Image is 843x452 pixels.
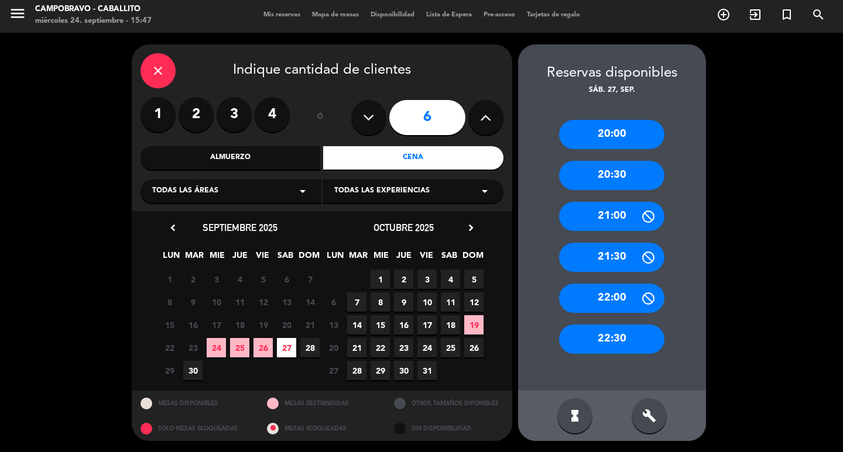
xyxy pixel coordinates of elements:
[207,315,226,334] span: 17
[300,270,320,289] span: 7
[35,4,152,15] div: Campobravo - caballito
[299,249,318,268] span: DOM
[394,315,413,334] span: 16
[642,409,656,423] i: build
[324,292,343,312] span: 6
[277,270,296,289] span: 6
[371,315,390,334] span: 15
[253,315,273,334] span: 19
[160,338,179,357] span: 22
[478,184,492,198] i: arrow_drop_down
[277,315,296,334] span: 20
[464,315,484,334] span: 19
[183,292,203,312] span: 9
[132,416,259,441] div: SOLO MESAS BLOQUEADAS
[394,292,413,312] span: 9
[9,5,26,26] button: menu
[371,361,390,380] span: 29
[253,270,273,289] span: 5
[253,292,273,312] span: 12
[334,185,430,197] span: Todas las experiencias
[347,361,366,380] span: 28
[365,12,420,18] span: Disponibilidad
[300,292,320,312] span: 14
[301,97,340,138] div: ó
[521,12,586,18] span: Tarjetas de regalo
[780,8,794,22] i: turned_in_not
[183,361,203,380] span: 30
[258,12,306,18] span: Mis reservas
[371,249,390,268] span: MIE
[323,146,503,170] div: Cena
[394,338,413,357] span: 23
[478,12,521,18] span: Pre-acceso
[347,315,366,334] span: 14
[179,97,214,132] label: 2
[717,8,731,22] i: add_circle_outline
[207,292,226,312] span: 10
[160,315,179,334] span: 15
[160,361,179,380] span: 29
[441,292,460,312] span: 11
[230,249,249,268] span: JUE
[230,315,249,334] span: 18
[420,12,478,18] span: Lista de Espera
[441,338,460,357] span: 25
[417,249,436,268] span: VIE
[9,5,26,22] i: menu
[258,391,385,416] div: MESAS RESTRINGIDAS
[230,270,249,289] span: 4
[167,222,179,234] i: chevron_left
[559,120,664,149] div: 20:00
[160,292,179,312] span: 8
[325,249,345,268] span: LUN
[183,338,203,357] span: 23
[348,249,368,268] span: MAR
[417,292,437,312] span: 10
[559,284,664,313] div: 22:00
[559,161,664,190] div: 20:30
[324,315,343,334] span: 13
[385,416,512,441] div: SIN DISPONIBILIDAD
[253,338,273,357] span: 26
[151,64,165,78] i: close
[417,270,437,289] span: 3
[440,249,459,268] span: SAB
[230,338,249,357] span: 25
[183,315,203,334] span: 16
[258,416,385,441] div: MESAS BLOQUEADAS
[462,249,482,268] span: DOM
[300,315,320,334] span: 21
[347,338,366,357] span: 21
[230,292,249,312] span: 11
[347,292,366,312] span: 7
[441,315,460,334] span: 18
[203,222,277,233] span: septiembre 2025
[140,53,503,88] div: Indique cantidad de clientes
[184,249,204,268] span: MAR
[465,222,477,234] i: chevron_right
[385,391,512,416] div: OTROS TAMAÑOS DIPONIBLES
[277,292,296,312] span: 13
[162,249,181,268] span: LUN
[559,243,664,272] div: 21:30
[394,249,413,268] span: JUE
[160,270,179,289] span: 1
[276,249,295,268] span: SAB
[394,361,413,380] span: 30
[296,184,310,198] i: arrow_drop_down
[559,202,664,231] div: 21:00
[371,338,390,357] span: 22
[417,338,437,357] span: 24
[464,338,484,357] span: 26
[568,409,582,423] i: hourglass_full
[207,249,227,268] span: MIE
[464,270,484,289] span: 5
[140,97,176,132] label: 1
[152,185,218,197] span: Todas las áreas
[394,270,413,289] span: 2
[518,62,706,85] div: Reservas disponibles
[417,315,437,334] span: 17
[277,338,296,357] span: 27
[35,15,152,27] div: miércoles 24. septiembre - 15:47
